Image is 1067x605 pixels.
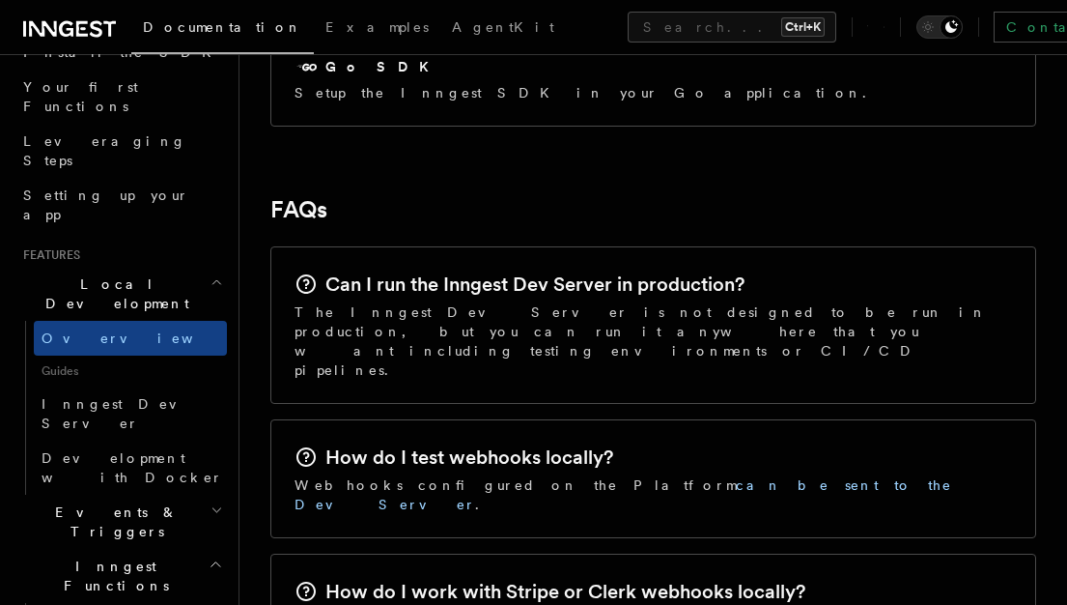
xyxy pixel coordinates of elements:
a: Documentation [131,6,314,54]
a: Leveraging Steps [15,124,227,178]
span: Documentation [143,19,302,35]
a: FAQs [270,196,327,223]
button: Local Development [15,267,227,321]
span: Setting up your app [23,187,189,222]
span: AgentKit [452,19,554,35]
span: Inngest Functions [15,557,209,595]
p: The Inngest Dev Server is not designed to be run in production, but you can run it anywhere that ... [295,302,1012,380]
h2: Go SDK [325,57,440,76]
a: Development with Docker [34,441,227,495]
a: Setting up your app [15,178,227,232]
a: Overview [34,321,227,356]
span: Development with Docker [42,450,223,485]
span: Overview [42,331,240,346]
button: Events & Triggers [15,495,227,549]
a: Go SDKSetup the Inngest SDK in your Go application. [270,32,1036,127]
a: Your first Functions [15,70,227,124]
button: Inngest Functions [15,549,227,603]
kbd: Ctrl+K [781,17,825,37]
span: Events & Triggers [15,503,211,541]
a: Inngest Dev Server [34,387,227,441]
span: Features [15,247,80,263]
a: can be sent to the Dev Server [295,477,952,512]
a: Examples [314,6,440,52]
h2: How do I test webhooks locally? [325,444,613,471]
button: Search...Ctrl+K [628,12,836,43]
h2: Can I run the Inngest Dev Server in production? [325,271,744,298]
span: Guides [34,356,227,387]
span: Your first Functions [23,79,138,114]
span: Local Development [15,274,211,313]
span: Examples [325,19,429,35]
div: Local Development [15,321,227,495]
span: Leveraging Steps [23,133,186,168]
span: Inngest Dev Server [42,396,207,431]
p: Setup the Inngest SDK in your Go application. [295,83,878,102]
button: Toggle dark mode [916,15,963,39]
p: Webhooks configured on the Platform . [295,475,1012,514]
a: AgentKit [440,6,566,52]
h2: How do I work with Stripe or Clerk webhooks locally? [325,578,805,605]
